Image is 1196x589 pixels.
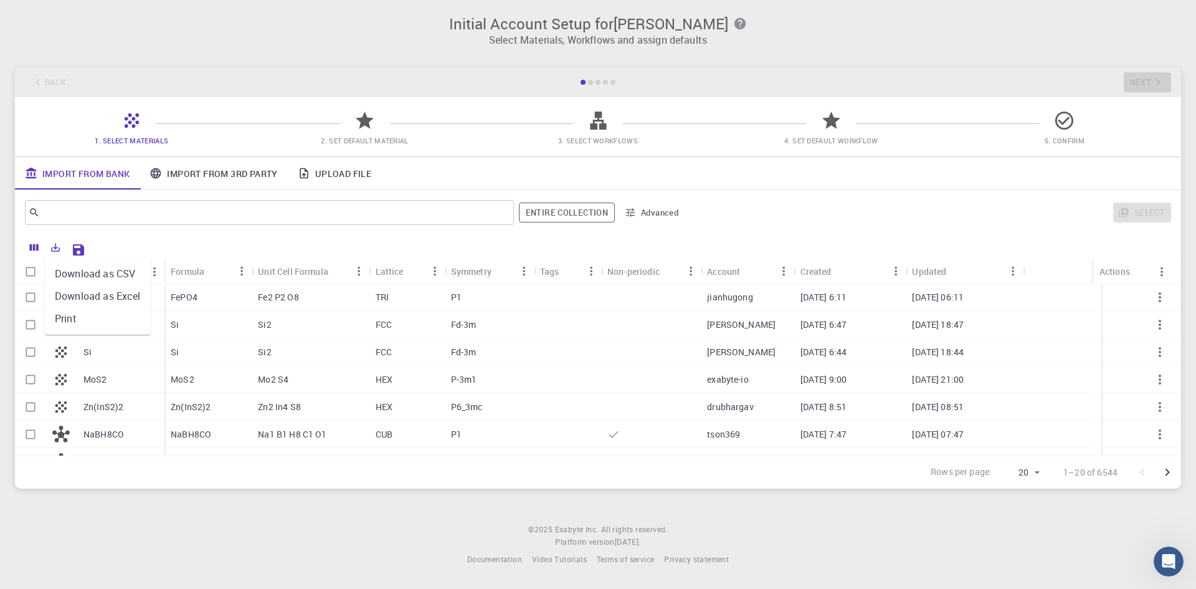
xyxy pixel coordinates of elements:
[258,291,298,304] p: Fe2 P2 O8
[707,318,776,331] p: [PERSON_NAME]
[707,401,754,413] p: drubhargav
[601,524,668,536] span: All rights reserved.
[467,553,522,566] a: Documentation
[376,373,392,386] p: HEX
[800,291,847,304] p: [DATE] 6:11
[832,261,852,281] button: Sort
[519,203,615,223] button: Entire collection
[740,261,760,281] button: Sort
[1003,261,1023,281] button: Menu
[171,401,211,413] p: Zn(InS2)2
[794,259,906,284] div: Created
[532,554,587,564] span: Video Tutorials
[45,257,151,335] ul: Export
[83,456,124,468] p: NaBH8CO
[912,401,964,413] p: [DATE] 08:51
[145,262,164,282] button: Menu
[404,261,424,281] button: Sort
[774,261,794,281] button: Menu
[1154,547,1184,577] iframe: Intercom live chat
[514,261,534,281] button: Menu
[1045,136,1084,145] span: 5. Confirm
[171,456,211,468] p: NaBH8CO
[376,291,389,304] p: TRI
[451,373,477,386] p: P-3m1
[707,346,776,358] p: [PERSON_NAME]
[24,237,45,257] button: Columns
[707,428,740,441] p: tson369
[15,157,140,189] a: Import From Bank
[376,428,392,441] p: CUB
[707,291,753,304] p: jianhugong
[451,401,483,413] p: P6_3mc
[467,554,522,564] span: Documentation
[171,259,204,284] div: Formula
[912,291,964,304] p: [DATE] 06:11
[1093,259,1172,284] div: Actions
[376,259,404,284] div: Lattice
[912,346,964,358] p: [DATE] 18:44
[376,346,392,358] p: FCC
[451,346,477,358] p: Fd-3m
[946,261,966,281] button: Sort
[540,259,559,284] div: Tags
[376,456,392,468] p: CUB
[451,318,477,331] p: Fd-3m
[701,259,794,284] div: Account
[597,553,654,566] a: Terms of service
[1155,460,1180,485] button: Go to next page
[800,346,847,358] p: [DATE] 6:44
[321,136,408,145] span: 2. Set Default Material
[171,318,179,331] p: Si
[22,32,1174,47] p: Select Materials, Workflows and assign defaults
[559,261,579,281] button: Sort
[171,373,194,386] p: MoS2
[707,373,749,386] p: exabyte-io
[258,401,301,413] p: Zn2 In4 S8
[707,259,740,284] div: Account
[555,524,599,534] span: Exabyte Inc.
[912,318,964,331] p: [DATE] 18:47
[258,259,328,284] div: Unit Cell Formula
[912,428,964,441] p: [DATE] 07:47
[519,203,615,223] span: Filter throughout whole library including sets (folders)
[349,261,369,281] button: Menu
[1063,466,1118,479] p: 1–20 of 6544
[534,259,601,284] div: Tags
[800,428,847,441] p: [DATE] 7:47
[997,464,1043,482] div: 20
[288,157,381,189] a: Upload File
[83,346,92,358] p: Si
[45,307,151,330] li: Print
[1099,259,1130,284] div: Actions
[232,261,252,281] button: Menu
[555,524,599,536] a: Exabyte Inc.
[22,15,1174,32] h3: Initial Account Setup for [PERSON_NAME]
[164,259,252,284] div: Formula
[707,456,740,468] p: tson369
[171,428,211,441] p: NaBH8CO
[376,318,392,331] p: FCC
[615,537,641,547] span: [DATE] .
[25,9,70,20] span: Support
[581,261,601,281] button: Menu
[664,553,729,566] a: Privacy statement
[140,157,287,189] a: Import From 3rd Party
[615,536,641,548] a: [DATE].
[664,554,729,564] span: Privacy statement
[451,456,462,468] p: P1
[912,373,964,386] p: [DATE] 21:00
[800,373,847,386] p: [DATE] 9:00
[931,466,992,480] p: Rows per page:
[66,237,91,262] button: Save Explorer Settings
[660,261,680,281] button: Sort
[886,261,906,281] button: Menu
[258,428,326,441] p: Na1 B1 H8 C1 O1
[83,428,124,441] p: NaBH8CO
[451,291,462,304] p: P1
[258,456,326,468] p: Na1 B1 H8 C1 O1
[681,261,701,281] button: Menu
[83,401,123,413] p: Zn(InS2)2
[601,259,701,284] div: Non-periodic
[45,237,66,257] button: Export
